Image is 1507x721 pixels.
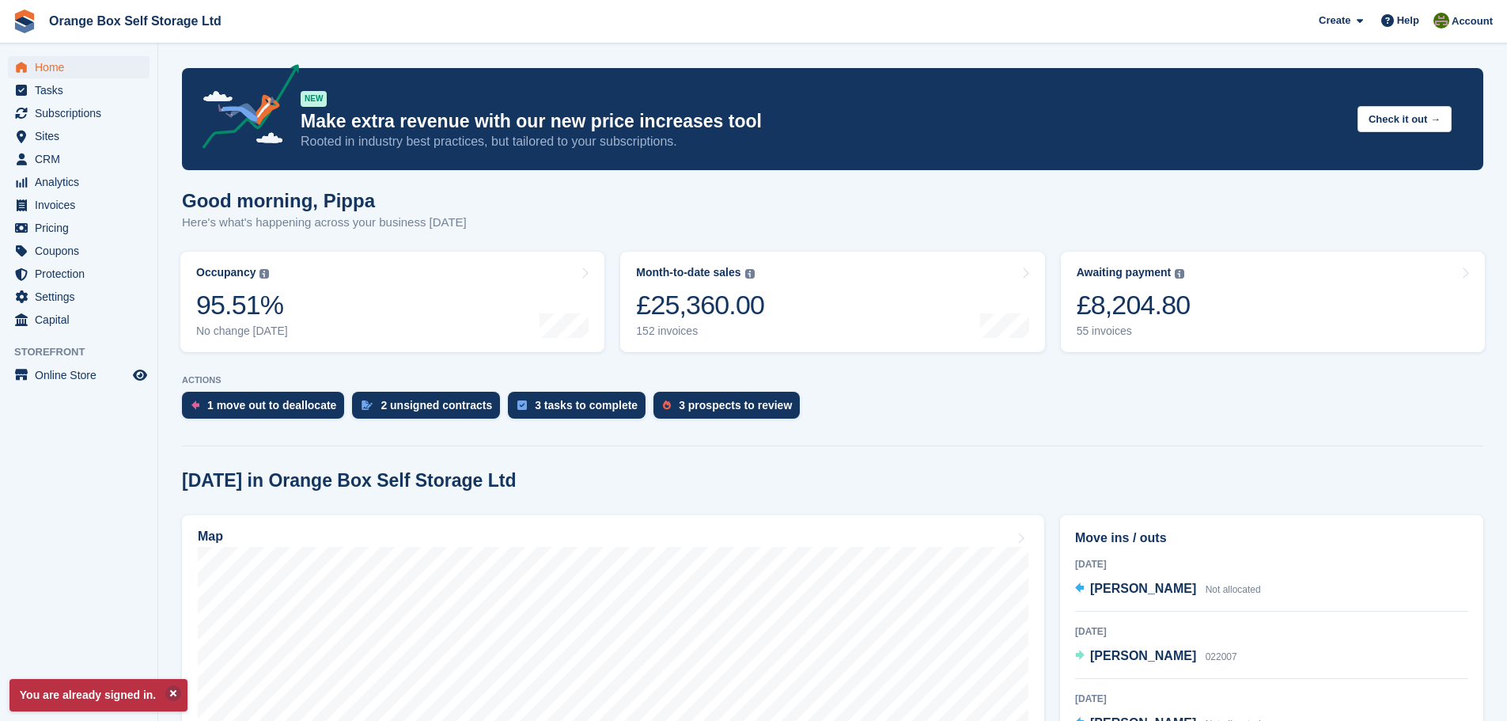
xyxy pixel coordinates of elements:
a: Orange Box Self Storage Ltd [43,8,228,34]
span: Tasks [35,79,130,101]
a: menu [8,125,150,147]
p: Make extra revenue with our new price increases tool [301,110,1345,133]
div: Awaiting payment [1077,266,1172,279]
span: Invoices [35,194,130,216]
a: 3 prospects to review [653,392,808,427]
img: task-75834270c22a3079a89374b754ae025e5fb1db73e45f91037f5363f120a921f8.svg [517,400,527,410]
a: Awaiting payment £8,204.80 55 invoices [1061,252,1485,352]
div: 3 prospects to review [679,399,792,412]
a: 1 move out to deallocate [182,392,352,427]
div: [DATE] [1075,624,1468,639]
a: menu [8,364,150,386]
a: menu [8,148,150,170]
span: Settings [35,286,130,308]
div: 2 unsigned contracts [381,399,492,412]
span: [PERSON_NAME] [1090,649,1196,662]
span: Analytics [35,171,130,193]
span: Online Store [35,364,130,386]
p: You are already signed in. [9,679,187,712]
span: Help [1397,13,1419,28]
span: Subscriptions [35,102,130,124]
a: menu [8,171,150,193]
div: Month-to-date sales [636,266,740,279]
h2: Move ins / outs [1075,529,1468,548]
span: Storefront [14,344,157,360]
div: £8,204.80 [1077,289,1191,321]
h1: Good morning, Pippa [182,190,467,211]
img: Pippa White [1433,13,1449,28]
div: Occupancy [196,266,256,279]
img: move_outs_to_deallocate_icon-f764333ba52eb49d3ac5e1228854f67142a1ed5810a6f6cc68b1a99e826820c5.svg [191,400,199,410]
span: 022007 [1206,651,1237,662]
a: 3 tasks to complete [508,392,653,427]
div: 55 invoices [1077,324,1191,338]
h2: Map [198,529,223,544]
div: 1 move out to deallocate [207,399,336,412]
p: Here's what's happening across your business [DATE] [182,214,467,232]
span: Not allocated [1206,584,1261,595]
div: [DATE] [1075,557,1468,571]
a: menu [8,240,150,262]
a: menu [8,194,150,216]
a: Preview store [131,366,150,385]
img: icon-info-grey-7440780725fd019a000dd9b08b2336e03edf1995a4989e88bcd33f0948082b44.svg [745,269,755,279]
span: Account [1452,13,1493,29]
span: Pricing [35,217,130,239]
a: [PERSON_NAME] Not allocated [1075,579,1261,600]
a: menu [8,56,150,78]
div: NEW [301,91,327,107]
span: Protection [35,263,130,285]
button: Check it out → [1357,106,1452,132]
span: [PERSON_NAME] [1090,582,1196,595]
p: ACTIONS [182,375,1483,385]
img: icon-info-grey-7440780725fd019a000dd9b08b2336e03edf1995a4989e88bcd33f0948082b44.svg [1175,269,1184,279]
img: price-adjustments-announcement-icon-8257ccfd72463d97f412b2fc003d46551f7dbcb40ab6d574587a9cd5c0d94... [189,64,300,154]
a: Month-to-date sales £25,360.00 152 invoices [620,252,1044,352]
img: stora-icon-8386f47178a22dfd0bd8f6a31ec36ba5ce8667c1dd55bd0f319d3a0aa187defe.svg [13,9,36,33]
a: menu [8,102,150,124]
div: [DATE] [1075,692,1468,706]
a: menu [8,79,150,101]
img: prospect-51fa495bee0391a8d652442698ab0144808aea92771e9ea1ae160a38d050c398.svg [663,400,671,410]
a: [PERSON_NAME] 022007 [1075,647,1237,667]
div: 95.51% [196,289,288,321]
img: contract_signature_icon-13c848040528278c33f63329250d36e43548de30e8caae1d1a13099fd9432cc5.svg [362,400,373,410]
p: Rooted in industry best practices, but tailored to your subscriptions. [301,133,1345,150]
a: Occupancy 95.51% No change [DATE] [180,252,604,352]
a: 2 unsigned contracts [352,392,508,427]
span: Capital [35,309,130,331]
div: £25,360.00 [636,289,764,321]
a: menu [8,286,150,308]
span: Coupons [35,240,130,262]
span: Sites [35,125,130,147]
h2: [DATE] in Orange Box Self Storage Ltd [182,470,517,491]
a: menu [8,263,150,285]
a: menu [8,309,150,331]
div: 3 tasks to complete [535,399,638,412]
span: CRM [35,148,130,170]
div: No change [DATE] [196,324,288,338]
span: Create [1319,13,1350,28]
img: icon-info-grey-7440780725fd019a000dd9b08b2336e03edf1995a4989e88bcd33f0948082b44.svg [259,269,269,279]
div: 152 invoices [636,324,764,338]
a: menu [8,217,150,239]
span: Home [35,56,130,78]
